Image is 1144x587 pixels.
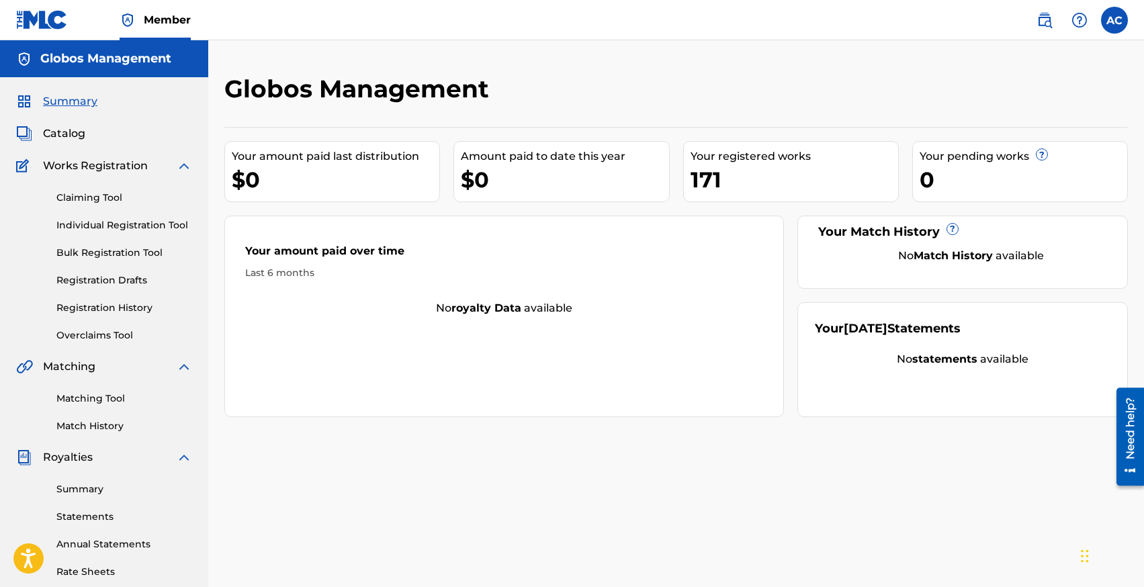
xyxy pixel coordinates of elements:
a: Match History [56,419,192,433]
span: Matching [43,359,95,375]
a: Individual Registration Tool [56,218,192,232]
img: expand [176,449,192,465]
div: No available [815,351,1110,367]
a: Rate Sheets [56,565,192,579]
iframe: Resource Center [1106,383,1144,491]
span: ? [1037,149,1047,160]
span: [DATE] [844,321,887,336]
span: Catalog [43,126,85,142]
div: Your pending works [920,148,1127,165]
iframe: Chat Widget [1077,523,1144,587]
div: Your Statements [815,320,961,338]
span: ? [947,224,958,234]
div: $0 [461,165,668,195]
a: SummarySummary [16,93,97,109]
div: 0 [920,165,1127,195]
div: Last 6 months [245,266,763,280]
a: Summary [56,482,192,496]
h2: Globos Management [224,74,496,104]
img: Works Registration [16,158,34,174]
a: CatalogCatalog [16,126,85,142]
div: User Menu [1101,7,1128,34]
span: Royalties [43,449,93,465]
strong: royalty data [451,302,521,314]
a: Matching Tool [56,392,192,406]
strong: statements [912,353,977,365]
a: Registration Drafts [56,273,192,287]
a: Overclaims Tool [56,328,192,343]
a: Statements [56,510,192,524]
img: Catalog [16,126,32,142]
div: Trascina [1081,536,1089,576]
img: Royalties [16,449,32,465]
div: No available [832,248,1110,264]
a: Public Search [1031,7,1058,34]
strong: Match History [914,249,993,262]
div: Your registered works [691,148,898,165]
a: Registration History [56,301,192,315]
img: MLC Logo [16,10,68,30]
h5: Globos Management [40,51,171,66]
div: Your Match History [815,223,1110,241]
img: expand [176,158,192,174]
img: help [1071,12,1088,28]
div: Your amount paid last distribution [232,148,439,165]
img: search [1037,12,1053,28]
span: Member [144,12,191,28]
img: Top Rightsholder [120,12,136,28]
div: 171 [691,165,898,195]
div: Help [1066,7,1093,34]
div: $0 [232,165,439,195]
img: Matching [16,359,33,375]
div: No available [225,300,783,316]
a: Claiming Tool [56,191,192,205]
img: Summary [16,93,32,109]
span: Works Registration [43,158,148,174]
div: Your amount paid over time [245,243,763,266]
span: Summary [43,93,97,109]
a: Bulk Registration Tool [56,246,192,260]
a: Annual Statements [56,537,192,551]
div: Amount paid to date this year [461,148,668,165]
img: Accounts [16,51,32,67]
div: Widget chat [1077,523,1144,587]
img: expand [176,359,192,375]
